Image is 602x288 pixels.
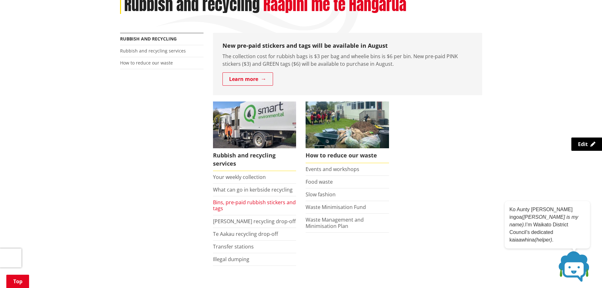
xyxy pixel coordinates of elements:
a: Edit [571,138,602,151]
a: Te Aakau recycling drop-off [213,230,278,237]
a: Rubbish and recycling services [213,101,296,171]
a: Learn more [222,72,273,86]
span: Edit [578,141,588,148]
a: [PERSON_NAME] recycling drop-off [213,218,296,225]
a: Events and workshops [306,166,359,173]
a: Rubbish and recycling services [120,48,186,54]
a: Waste Minimisation Fund [306,204,366,211]
a: Slow fashion [306,191,336,198]
a: Waste Management and Minimisation Plan [306,216,364,229]
a: How to reduce our waste [306,101,389,163]
a: Transfer stations [213,243,254,250]
a: Rubbish and recycling [120,36,177,42]
img: Reducing waste [306,101,389,148]
h3: New pre-paid stickers and tags will be available in August [222,42,473,49]
span: Rubbish and recycling services [213,148,296,171]
a: Food waste [306,178,333,185]
a: Top [6,275,29,288]
a: Bins, pre-paid rubbish stickers and tags [213,199,296,212]
em: (helper) [535,237,552,242]
a: How to reduce our waste [120,60,173,66]
a: Your weekly collection [213,174,266,181]
a: Illegal dumping [213,256,249,263]
a: What can go in kerbside recycling [213,186,293,193]
em: ([PERSON_NAME] is my name). [509,214,578,227]
p: Ko Aunty [PERSON_NAME] ingoa I’m Waikato District Council’s dedicated kaiaawhina . [509,206,585,244]
span: How to reduce our waste [306,148,389,163]
img: Rubbish and recycling services [213,101,296,148]
p: The collection cost for rubbish bags is $3 per bag and wheelie bins is $6 per bin. New pre-paid P... [222,52,473,68]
